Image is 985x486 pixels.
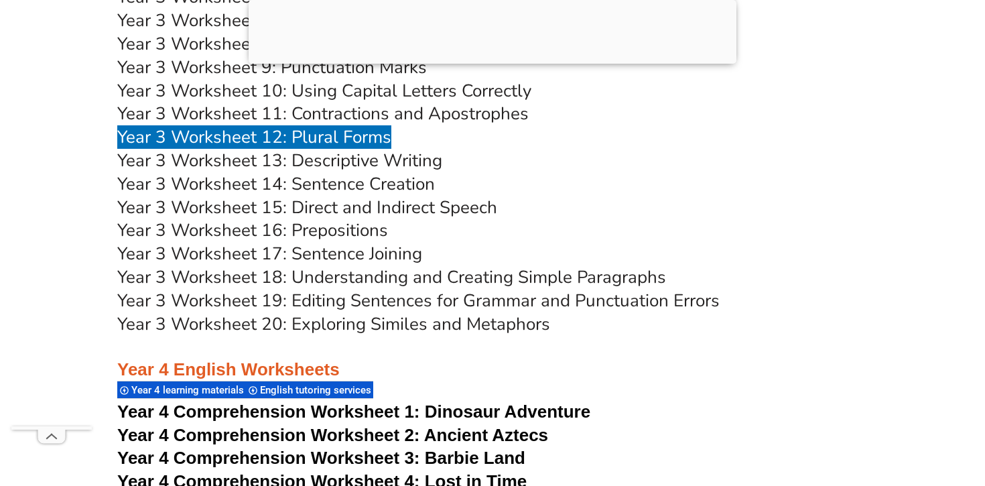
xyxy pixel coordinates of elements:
a: Year 3 Worksheet 14: Sentence Creation [117,172,435,196]
a: Year 3 Worksheet 16: Prepositions [117,219,388,242]
a: Year 3 Worksheet 20: Exploring Similes and Metaphors [117,312,550,336]
a: Year 3 Worksheet 18: Understanding and Creating Simple Paragraphs [117,265,666,289]
a: Year 4 Comprehension Worksheet 3: Barbie Land [117,448,525,468]
span: Dinosaur Adventure [425,402,590,422]
iframe: Chat Widget [755,335,985,486]
iframe: Advertisement [11,24,92,426]
a: Year 3 Worksheet 17: Sentence Joining [117,242,422,265]
a: Year 3 Worksheet 19: Editing Sentences for Grammar and Punctuation Errors [117,289,720,312]
a: Year 4 Comprehension Worksheet 1: Dinosaur Adventure [117,402,590,422]
a: Year 3 Worksheet 7: Subject-Verb Agreement [117,9,474,32]
span: English tutoring services [260,384,375,396]
a: Year 4 Comprehension Worksheet 2: Ancient Aztecs [117,425,548,445]
a: Year 3 Worksheet 12: Plural Forms [117,125,391,149]
span: Year 4 learning materials [131,384,248,396]
a: Year 3 Worksheet 9: Punctuation Marks [117,56,427,79]
a: Year 3 Worksheet 11: Contractions and Apostrophes [117,102,529,125]
h3: Year 4 English Worksheets [117,336,868,381]
a: Year 3 Worksheet 10: Using Capital Letters Correctly [117,79,531,103]
span: Year 4 Comprehension Worksheet 1: [117,402,420,422]
a: Year 3 Worksheet 8: Sentence Structure [117,32,431,56]
a: Year 3 Worksheet 15: Direct and Indirect Speech [117,196,497,219]
div: English tutoring services [246,381,373,399]
a: Year 3 Worksheet 13: Descriptive Writing [117,149,442,172]
div: Year 4 learning materials [117,381,246,399]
